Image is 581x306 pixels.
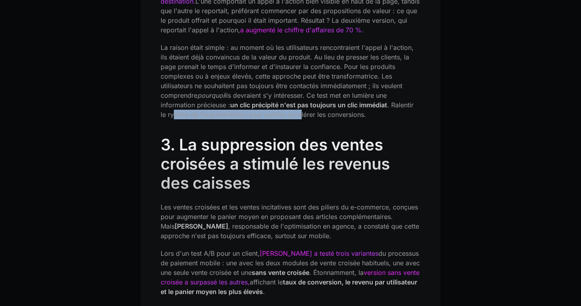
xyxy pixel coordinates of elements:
font: La raison était simple : au moment où les utilisateurs rencontraient l'appel à l'action, ils étai... [161,43,414,99]
a: version sans vente croisée a surpassé les autres, [161,268,420,286]
font: taux de conversion, le revenu par utilisateur et le panier moyen les plus élevés [161,278,417,296]
font: affichant le [250,278,283,286]
font: pourquoi [197,91,225,99]
font: sans vente croisée [252,268,309,276]
font: , responsable de l'optimisation en agence, a constaté que cette approche n'est pas toujours effic... [161,222,419,240]
font: ils devraient s'y intéresser. Ce test met en lumière une information précieuse : [161,91,387,109]
font: . Étonnamment, la [309,268,364,276]
font: . Ralentir le rythme de l'argumentation peut parfois accélérer les conversions. [161,101,414,118]
font: [PERSON_NAME] [175,222,228,230]
a: [PERSON_NAME] a testé trois variantes [260,249,378,257]
font: Lors d'un test A/B pour un client, [161,249,260,257]
font: 3. La suppression des ventes croisées a stimulé les revenus des caisses [161,135,390,193]
font: Les ventes croisées et les ventes incitatives sont des piliers du e-commerce, conçues pour augmen... [161,203,418,230]
a: a augmenté le chiffre d'affaires de 70 %. [240,26,364,34]
font: un clic précipité n'est pas toujours un clic immédiat [230,101,387,109]
font: . [263,288,265,296]
font: du processus de paiement mobile : une avec les deux modules de vente croisée habituels, une avec ... [161,249,420,276]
